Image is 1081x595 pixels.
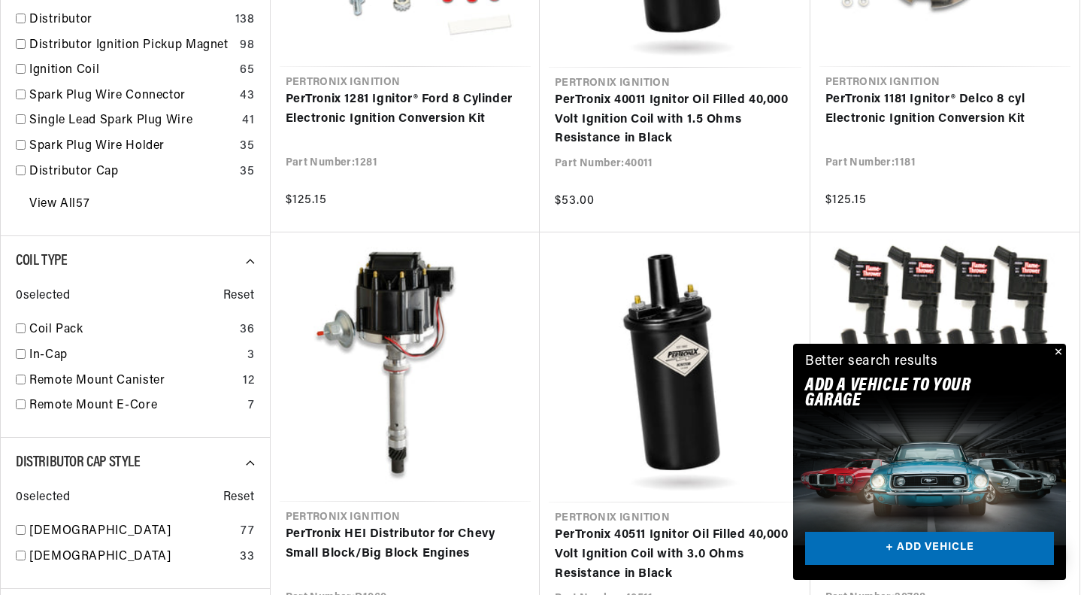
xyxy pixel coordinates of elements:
span: 0 selected [16,287,70,306]
a: Remote Mount Canister [29,372,237,391]
a: Distributor Cap [29,162,234,182]
a: PerTronix HEI Distributor for Chevy Small Block/Big Block Engines [286,525,525,563]
div: 77 [241,522,254,542]
div: 41 [242,111,254,131]
a: [DEMOGRAPHIC_DATA] [29,522,235,542]
div: 138 [235,11,255,30]
div: 3 [247,346,255,366]
a: PerTronix 40011 Ignitor Oil Filled 40,000 Volt Ignition Coil with 1.5 Ohms Resistance in Black [555,91,795,149]
button: Close [1048,344,1066,362]
span: Coil Type [16,253,67,269]
h2: Add A VEHICLE to your garage [805,378,1016,409]
div: 98 [240,36,254,56]
div: 33 [240,548,254,567]
a: PerTronix 40511 Ignitor Oil Filled 40,000 Volt Ignition Coil with 3.0 Ohms Resistance in Black [555,526,795,584]
div: 35 [240,162,254,182]
span: Reset [223,287,255,306]
a: Remote Mount E-Core [29,396,242,416]
span: Reset [223,488,255,508]
a: PerTronix 1281 Ignitor® Ford 8 Cylinder Electronic Ignition Conversion Kit [286,90,525,129]
a: Ignition Coil [29,61,234,80]
a: View All 57 [29,195,89,214]
div: 43 [240,87,254,106]
a: [DEMOGRAPHIC_DATA] [29,548,234,567]
a: In-Cap [29,346,241,366]
a: Distributor Ignition Pickup Magnet [29,36,234,56]
div: 12 [243,372,254,391]
a: Spark Plug Wire Holder [29,137,234,156]
a: PerTronix 30728 Flame-Thrower Coil [DATE]-[DATE] Ford 4.6L/5.4L/6.8L Modular 2-Valve COP (coil on... [825,525,1065,583]
div: 35 [240,137,254,156]
a: Coil Pack [29,320,234,340]
a: Single Lead Spark Plug Wire [29,111,236,131]
span: 0 selected [16,488,70,508]
div: 65 [240,61,254,80]
div: 36 [240,320,254,340]
a: PerTronix 1181 Ignitor® Delco 8 cyl Electronic Ignition Conversion Kit [825,90,1065,129]
a: + ADD VEHICLE [805,532,1054,566]
div: 7 [248,396,255,416]
div: Better search results [805,351,938,373]
span: Distributor Cap Style [16,455,141,470]
a: Distributor [29,11,229,30]
a: Spark Plug Wire Connector [29,87,234,106]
